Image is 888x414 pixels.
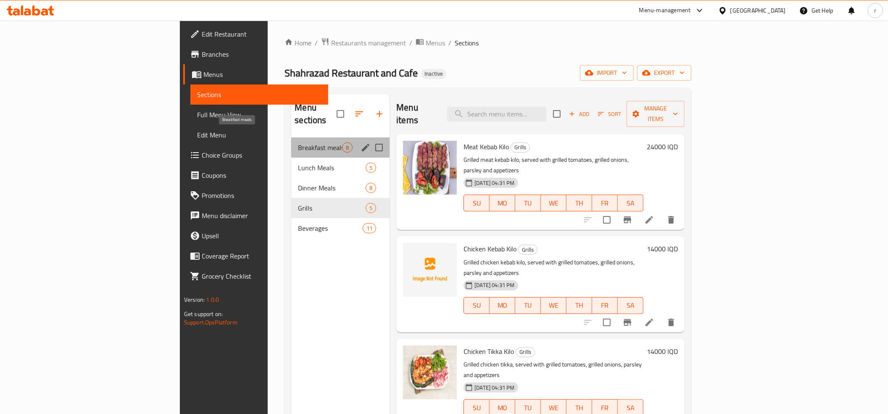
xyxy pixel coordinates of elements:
span: MO [493,299,512,311]
div: Grills5 [291,198,390,218]
p: Grilled meat kebab kilo, served with grilled tomatoes, grilled onions, parsley and appetizers [464,155,643,176]
h6: 14000 IQD [647,243,678,255]
span: Sort [598,109,621,119]
span: Add item [566,108,593,121]
a: Coupons [183,165,328,185]
span: SU [467,197,486,209]
span: SU [467,299,486,311]
span: Menus [203,69,321,79]
button: Branch-specific-item [617,210,638,230]
span: MO [493,197,512,209]
span: export [644,68,685,78]
button: delete [661,210,681,230]
div: Dinner Meals8 [291,178,390,198]
a: Branches [183,44,328,64]
p: Grilled chicken kebab kilo, served with grilled tomatoes, grilled onions, parsley and appetizers [464,257,643,278]
span: Select section [548,105,566,123]
span: MO [493,402,512,414]
span: TH [570,402,589,414]
span: Inactive [421,70,446,77]
span: Edit Menu [197,130,321,140]
button: WE [541,297,567,314]
li: / [448,38,451,48]
button: SA [618,297,643,314]
span: Promotions [202,190,321,200]
a: Edit Restaurant [183,24,328,44]
span: Restaurants management [331,38,406,48]
span: 8 [343,144,352,152]
span: Dinner Meals [298,183,366,193]
button: TH [567,297,592,314]
div: [GEOGRAPHIC_DATA] [730,6,786,15]
span: Chicken Tikka Kilo [464,345,514,358]
span: Sections [197,90,321,100]
button: export [637,65,691,81]
a: Promotions [183,185,328,206]
span: 8 [366,184,376,192]
div: Menu-management [639,5,691,16]
button: delete [661,312,681,332]
button: SA [618,195,643,211]
span: Full Menu View [197,110,321,120]
a: Sections [190,84,328,105]
a: Edit Menu [190,125,328,145]
div: Beverages [298,223,363,233]
button: SU [464,195,490,211]
span: Chicken Kebab Kilo [464,243,516,255]
span: import [587,68,627,78]
a: Choice Groups [183,145,328,165]
span: FR [596,299,614,311]
div: items [342,142,353,153]
h6: 24000 IQD [647,141,678,153]
button: edit [359,141,372,154]
span: Grills [511,142,530,152]
span: TU [519,402,538,414]
span: r [874,6,876,15]
button: WE [541,195,567,211]
div: items [363,223,376,233]
img: Chicken Kebab Kilo [403,243,457,297]
span: Choice Groups [202,150,321,160]
span: Shahrazad Restaurant and Cafe [285,63,418,82]
nav: breadcrumb [285,37,691,48]
span: [DATE] 04:31 PM [471,281,518,289]
span: Grills [516,347,535,357]
a: Coverage Report [183,246,328,266]
span: WE [544,197,563,209]
button: FR [592,195,618,211]
p: Grilled chicken tikka, served with grilled tomatoes, grilled onions, parsley and appetizers [464,359,643,380]
button: Add section [369,104,390,124]
input: search [447,107,546,121]
nav: Menu sections [291,134,390,242]
span: Meat Kebab Kilo [464,140,509,153]
span: 5 [366,204,376,212]
span: Edit Restaurant [202,29,321,39]
h6: 14000 IQD [647,345,678,357]
span: Upsell [202,231,321,241]
span: FR [596,402,614,414]
span: Sections [455,38,479,48]
span: Menu disclaimer [202,211,321,221]
button: FR [592,297,618,314]
a: Edit menu item [644,215,654,225]
span: SA [621,197,640,209]
span: Grills [519,245,537,255]
div: Grills [518,245,538,255]
span: Manage items [633,103,678,124]
span: Lunch Meals [298,163,366,173]
a: Edit menu item [644,317,654,327]
div: Breakfast meals8edit [291,137,390,158]
span: SA [621,402,640,414]
a: Menus [183,64,328,84]
div: items [366,163,376,173]
div: Beverages11 [291,218,390,238]
button: Add [566,108,593,121]
span: SA [621,299,640,311]
div: Lunch Meals5 [291,158,390,178]
img: Meat Kebab Kilo [403,141,457,195]
span: Sort items [593,108,627,121]
button: SU [464,297,490,314]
